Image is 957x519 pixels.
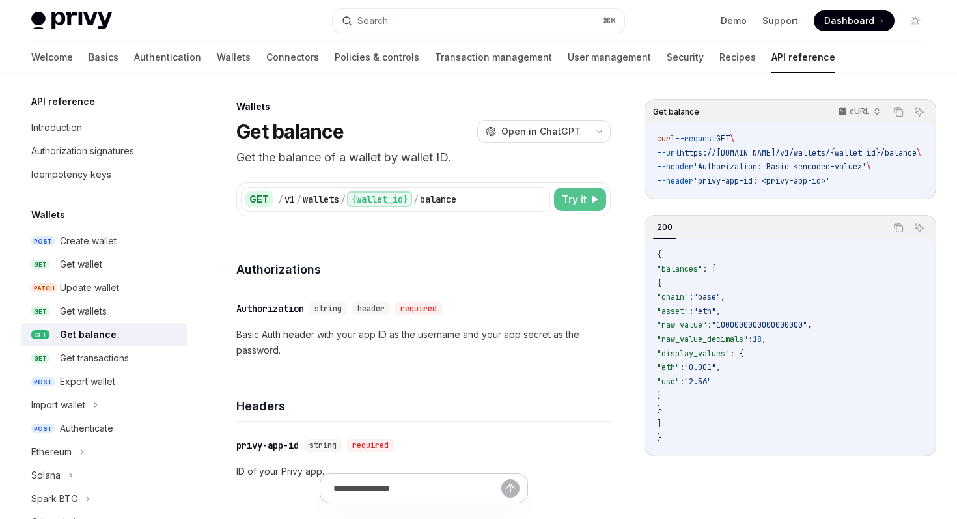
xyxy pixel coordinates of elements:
div: Authorization [236,302,304,315]
span: string [314,303,342,314]
button: Open in ChatGPT [477,120,589,143]
div: Authenticate [60,421,113,436]
button: Ask AI [911,219,928,236]
div: Get wallet [60,257,102,272]
img: light logo [31,12,112,30]
span: : [707,320,712,330]
span: --request [675,133,716,144]
a: Policies & controls [335,42,419,73]
p: ID of your Privy app. [236,464,611,479]
span: : { [730,348,743,359]
a: Authorization signatures [21,139,187,163]
span: Get balance [653,107,699,117]
span: "raw_value_decimals" [657,334,748,344]
div: Export wallet [60,374,115,389]
span: "usd" [657,376,680,387]
a: GETGet wallet [21,253,187,276]
span: 'privy-app-id: <privy-app-id>' [693,176,830,186]
div: Ethereum [31,444,72,460]
a: API reference [771,42,835,73]
a: Demo [721,14,747,27]
span: : [680,362,684,372]
span: : [680,376,684,387]
h5: API reference [31,94,95,109]
button: Toggle dark mode [905,10,926,31]
div: Import wallet [31,397,85,413]
h4: Authorizations [236,260,611,278]
div: Wallets [236,100,611,113]
span: \ [917,148,921,158]
a: GETGet wallets [21,300,187,323]
span: , [762,334,766,344]
span: , [716,306,721,316]
span: Dashboard [824,14,874,27]
a: Welcome [31,42,73,73]
span: "2.56" [684,376,712,387]
h4: Headers [236,397,611,415]
a: PATCHUpdate wallet [21,276,187,300]
span: 18 [753,334,762,344]
div: required [347,439,394,452]
div: Search... [357,13,394,29]
button: Send message [501,479,520,498]
span: Try it [562,191,587,207]
a: Authentication [134,42,201,73]
a: Connectors [266,42,319,73]
div: / [340,193,346,206]
span: --header [657,161,693,172]
span: } [657,390,661,400]
span: header [357,303,385,314]
span: "eth" [693,306,716,316]
h5: Wallets [31,207,65,223]
a: Transaction management [435,42,552,73]
span: "eth" [657,362,680,372]
a: Basics [89,42,118,73]
span: ⌘ K [603,16,617,26]
span: --header [657,176,693,186]
button: Try it [554,188,606,211]
span: } [657,404,661,415]
span: GET [31,307,49,316]
div: {wallet_id} [347,191,412,207]
div: Spark BTC [31,491,77,507]
div: wallets [303,193,339,206]
span: --url [657,148,680,158]
span: GET [31,330,49,340]
a: Support [762,14,798,27]
a: Security [667,42,704,73]
div: / [278,193,283,206]
span: } [657,432,661,443]
div: balance [420,193,456,206]
div: required [395,302,442,315]
span: ] [657,419,661,429]
span: : [689,306,693,316]
div: Introduction [31,120,82,135]
div: Get balance [60,327,117,343]
span: , [807,320,812,330]
p: Basic Auth header with your app ID as the username and your app secret as the password. [236,327,611,358]
span: : [ [702,264,716,274]
p: Get the balance of a wallet by wallet ID. [236,148,611,167]
span: { [657,249,661,260]
span: "asset" [657,306,689,316]
div: Create wallet [60,233,117,249]
div: privy-app-id [236,439,299,452]
button: Copy the contents from the code block [890,219,907,236]
a: User management [568,42,651,73]
span: curl [657,133,675,144]
button: Ask AI [911,104,928,120]
span: Open in ChatGPT [501,125,581,138]
button: Search...⌘K [333,9,624,33]
span: { [657,278,661,288]
span: "chain" [657,292,689,302]
span: POST [31,377,55,387]
div: Solana [31,468,61,483]
span: "base" [693,292,721,302]
div: v1 [284,193,295,206]
a: GETGet balance [21,323,187,346]
span: "0.001" [684,362,716,372]
span: GET [31,354,49,363]
a: Recipes [719,42,756,73]
a: Idempotency keys [21,163,187,186]
span: \ [730,133,734,144]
